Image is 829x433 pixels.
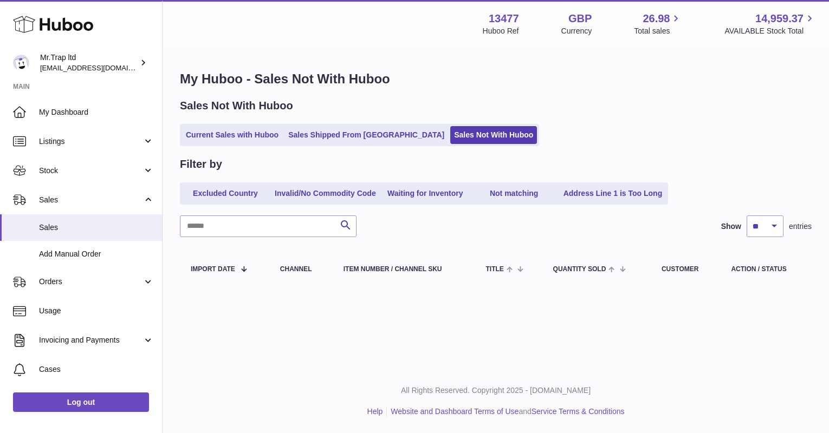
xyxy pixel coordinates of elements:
[39,277,143,287] span: Orders
[553,266,606,273] span: Quantity Sold
[182,126,282,144] a: Current Sales with Huboo
[39,222,154,233] span: Sales
[40,53,138,73] div: Mr.Trap ltd
[391,407,519,416] a: Website and Dashboard Terms of Use
[39,249,154,259] span: Add Manual Order
[634,11,682,36] a: 26.98 Total sales
[561,26,592,36] div: Currency
[182,185,269,202] a: Excluded Country
[171,385,820,396] p: All Rights Reserved. Copyright 2025 - [DOMAIN_NAME]
[40,63,159,72] span: [EMAIL_ADDRESS][DOMAIN_NAME]
[560,185,666,202] a: Address Line 1 is Too Long
[271,185,380,202] a: Invalid/No Commodity Code
[39,306,154,316] span: Usage
[382,185,469,202] a: Waiting for Inventory
[634,26,682,36] span: Total sales
[39,107,154,117] span: My Dashboard
[721,221,741,232] label: Show
[568,11,592,26] strong: GBP
[280,266,322,273] div: Channel
[731,266,801,273] div: Action / Status
[344,266,464,273] div: Item Number / Channel SKU
[662,266,710,273] div: Customer
[39,166,143,176] span: Stock
[39,335,143,345] span: Invoicing and Payments
[39,364,154,375] span: Cases
[13,392,149,412] a: Log out
[486,266,504,273] span: Title
[471,185,558,202] a: Not matching
[483,26,519,36] div: Huboo Ref
[39,136,143,147] span: Listings
[180,99,293,113] h2: Sales Not With Huboo
[39,195,143,205] span: Sales
[489,11,519,26] strong: 13477
[724,26,816,36] span: AVAILABLE Stock Total
[755,11,804,26] span: 14,959.37
[789,221,812,232] span: entries
[532,407,625,416] a: Service Terms & Conditions
[387,406,624,417] li: and
[724,11,816,36] a: 14,959.37 AVAILABLE Stock Total
[643,11,670,26] span: 26.98
[13,55,29,71] img: office@grabacz.eu
[191,266,235,273] span: Import date
[284,126,448,144] a: Sales Shipped From [GEOGRAPHIC_DATA]
[450,126,537,144] a: Sales Not With Huboo
[180,70,812,88] h1: My Huboo - Sales Not With Huboo
[367,407,383,416] a: Help
[180,157,222,172] h2: Filter by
